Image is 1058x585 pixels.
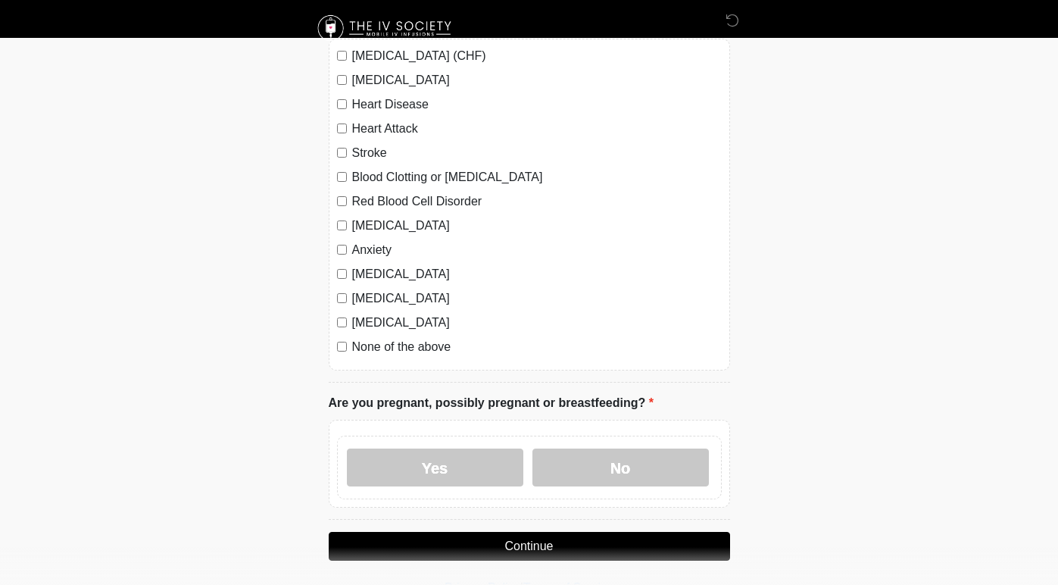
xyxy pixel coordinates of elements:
[337,75,347,85] input: [MEDICAL_DATA]
[329,394,654,412] label: Are you pregnant, possibly pregnant or breastfeeding?
[314,11,458,45] img: The IV Society Logo
[352,241,722,259] label: Anxiety
[352,192,722,211] label: Red Blood Cell Disorder
[352,338,722,356] label: None of the above
[352,265,722,283] label: [MEDICAL_DATA]
[532,449,709,486] label: No
[347,449,523,486] label: Yes
[337,269,347,279] input: [MEDICAL_DATA]
[329,532,730,561] button: Continue
[337,99,347,109] input: Heart Disease
[352,144,722,162] label: Stroke
[352,217,722,235] label: [MEDICAL_DATA]
[337,124,347,133] input: Heart Attack
[352,289,722,308] label: [MEDICAL_DATA]
[352,314,722,332] label: [MEDICAL_DATA]
[337,245,347,255] input: Anxiety
[337,293,347,303] input: [MEDICAL_DATA]
[352,168,722,186] label: Blood Clotting or [MEDICAL_DATA]
[352,71,722,89] label: [MEDICAL_DATA]
[337,221,347,230] input: [MEDICAL_DATA]
[337,342,347,352] input: None of the above
[337,196,347,206] input: Red Blood Cell Disorder
[337,148,347,158] input: Stroke
[337,172,347,182] input: Blood Clotting or [MEDICAL_DATA]
[337,318,347,327] input: [MEDICAL_DATA]
[352,95,722,114] label: Heart Disease
[352,120,722,138] label: Heart Attack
